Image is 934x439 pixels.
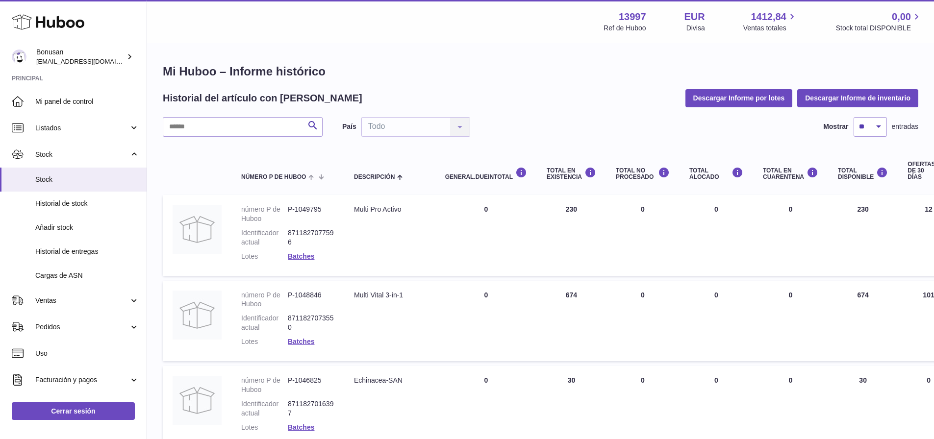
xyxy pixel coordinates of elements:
dd: P-1048846 [288,291,334,309]
div: Total ALOCADO [689,167,743,180]
a: Batches [288,423,314,431]
strong: 13997 [619,10,646,24]
td: 674 [537,281,606,361]
img: product image [173,291,222,340]
span: Facturación y pagos [35,375,129,385]
td: 0 [435,195,537,275]
div: general.dueInTotal [445,167,527,180]
span: Stock [35,150,129,159]
a: Batches [288,338,314,345]
span: Stock total DISPONIBLE [836,24,922,33]
dd: P-1049795 [288,205,334,223]
td: 0 [606,281,680,361]
h1: Mi Huboo – Informe histórico [163,64,918,79]
div: Ref de Huboo [604,24,646,33]
a: 1412,84 Ventas totales [743,10,798,33]
span: entradas [892,122,918,131]
dt: Lotes [241,252,288,261]
div: Total NO PROCESADO [616,167,670,180]
div: Multi Pro Activo [354,205,426,214]
span: 0 [789,291,793,299]
strong: EUR [684,10,705,24]
span: Pedidos [35,322,129,332]
span: Listados [35,123,129,133]
div: Total en CUARENTENA [763,167,818,180]
a: 0,00 Stock total DISPONIBLE [836,10,922,33]
div: Multi Vital 3-in-1 [354,291,426,300]
span: Cargas de ASN [35,271,139,280]
button: Descargar Informe por lotes [685,89,793,107]
span: Historial de stock [35,199,139,208]
span: Mi panel de control [35,97,139,106]
dd: 8711827073550 [288,314,334,332]
dd: 8711827077596 [288,228,334,247]
span: 1412,84 [751,10,786,24]
dt: número P de Huboo [241,291,288,309]
span: 0 [789,205,793,213]
img: product image [173,376,222,425]
button: Descargar Informe de inventario [797,89,918,107]
a: Batches [288,252,314,260]
td: 674 [828,281,898,361]
label: País [342,122,356,131]
dd: P-1046825 [288,376,334,394]
dt: Lotes [241,337,288,346]
div: Total en EXISTENCIA [547,167,596,180]
dd: 8711827016397 [288,399,334,418]
img: info@bonusan.es [12,49,26,64]
td: 0 [680,195,753,275]
td: 230 [537,195,606,275]
dt: Identificador actual [241,314,288,332]
span: Ventas totales [743,24,798,33]
span: [EMAIL_ADDRESS][DOMAIN_NAME] [36,57,144,65]
h2: Historial del artículo con [PERSON_NAME] [163,92,362,105]
dt: Lotes [241,423,288,432]
dt: Identificador actual [241,399,288,418]
label: Mostrar [823,122,848,131]
div: Echinacea-SAN [354,376,426,385]
span: Descripción [354,174,395,180]
div: Divisa [686,24,705,33]
dt: número P de Huboo [241,205,288,223]
dt: Identificador actual [241,228,288,247]
div: Bonusan [36,48,125,66]
dt: número P de Huboo [241,376,288,394]
a: Cerrar sesión [12,402,135,420]
td: 0 [435,281,537,361]
span: Historial de entregas [35,247,139,256]
img: product image [173,205,222,254]
span: 0,00 [892,10,911,24]
span: Añadir stock [35,223,139,232]
span: Ventas [35,296,129,305]
div: Total DISPONIBLE [838,167,888,180]
span: Uso [35,349,139,358]
td: 0 [680,281,753,361]
span: Stock [35,175,139,184]
td: 0 [606,195,680,275]
span: número P de Huboo [241,174,306,180]
td: 230 [828,195,898,275]
span: 0 [789,376,793,384]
